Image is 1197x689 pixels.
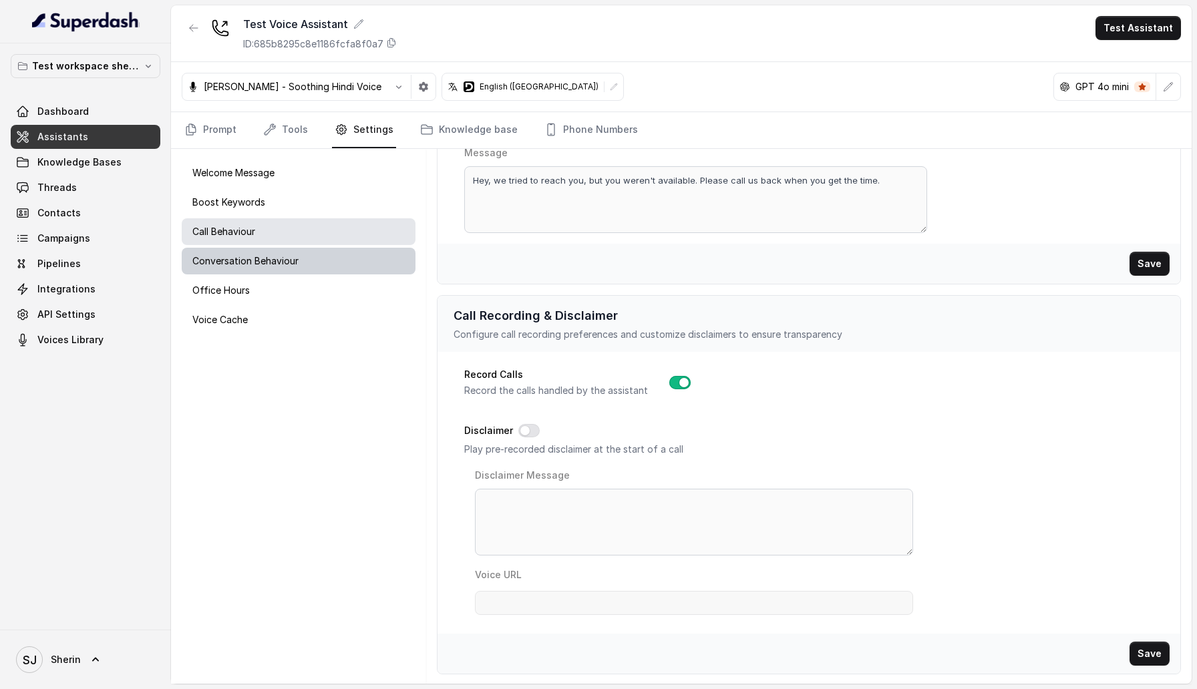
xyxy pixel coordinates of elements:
[464,424,513,437] p: Disclaimer
[11,641,160,678] a: Sherin
[454,328,1164,341] p: Configure call recording preferences and customize disclaimers to ensure transparency
[192,225,255,238] p: Call Behaviour
[37,333,104,347] span: Voices Library
[464,443,913,456] p: Play pre-recorded disclaimer at the start of a call
[11,54,160,78] button: Test workspace sherin - limits of workspace naming
[1075,80,1129,93] p: GPT 4o mini
[192,313,248,326] p: Voice Cache
[1059,81,1070,92] svg: openai logo
[332,112,396,148] a: Settings
[261,112,311,148] a: Tools
[1095,16,1181,40] button: Test Assistant
[11,99,160,124] a: Dashboard
[192,196,265,209] p: Boost Keywords
[192,166,275,180] p: Welcome Message
[542,112,641,148] a: Phone Numbers
[11,201,160,225] a: Contacts
[204,80,381,93] p: [PERSON_NAME] - Soothing Hindi Voice
[464,81,474,92] svg: deepgram logo
[11,226,160,250] a: Campaigns
[480,81,598,92] p: English ([GEOGRAPHIC_DATA])
[1130,252,1170,276] button: Save
[475,469,570,481] label: Disclaimer Message
[192,284,250,297] p: Office Hours
[37,206,81,220] span: Contacts
[464,384,648,397] p: Record the calls handled by the assistant
[475,569,522,580] label: Voice URL
[464,368,648,381] p: Record Calls
[37,308,96,321] span: API Settings
[182,112,239,148] a: Prompt
[182,112,1181,148] nav: Tabs
[243,16,397,32] div: Test Voice Assistant
[1130,642,1170,666] button: Save
[11,176,160,200] a: Threads
[51,653,81,666] span: Sherin
[454,306,1164,325] p: Call Recording & Disclaimer
[417,112,520,148] a: Knowledge base
[11,302,160,326] a: API Settings
[37,130,88,144] span: Assistants
[464,147,508,158] label: Message
[243,37,383,51] p: ID: 685b8295c8e1186fcfa8f0a7
[11,125,160,149] a: Assistants
[11,252,160,276] a: Pipelines
[37,257,81,270] span: Pipelines
[11,328,160,352] a: Voices Library
[37,282,96,296] span: Integrations
[11,150,160,174] a: Knowledge Bases
[37,156,122,169] span: Knowledge Bases
[37,181,77,194] span: Threads
[464,166,927,233] textarea: Hey, we tried to reach you, but you weren't available. Please call us back when you get the time.
[32,58,139,74] p: Test workspace sherin - limits of workspace naming
[32,11,140,32] img: light.svg
[37,232,90,245] span: Campaigns
[23,653,37,667] text: SJ
[192,254,299,268] p: Conversation Behaviour
[37,105,89,118] span: Dashboard
[11,277,160,301] a: Integrations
